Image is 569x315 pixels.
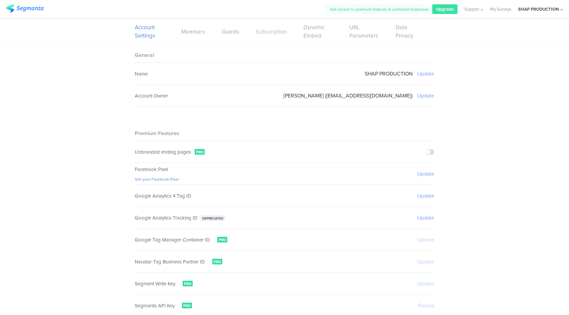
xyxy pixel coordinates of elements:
span: PRO [184,281,191,286]
sg-setting-edit-trigger: Update [417,70,434,78]
sg-setting-edit-trigger: Update [417,214,434,222]
sg-setting-value: SHAP PRODUCTION [365,70,413,78]
span: Facebook Pixel [135,166,168,173]
a: Data Privacy [396,23,418,40]
a: URL Parameters [349,23,379,40]
a: Guests [222,28,239,36]
a: PRO [179,281,193,286]
span: Segmanta API Key [135,302,175,309]
a: Dynamic Embed [303,23,333,40]
sg-block-title: General [135,51,154,59]
a: PRO [209,259,222,264]
a: PRO [178,303,192,308]
sg-field-title: Name [135,70,148,78]
span: Segment Write Key [135,280,175,287]
div: Deprecated [200,215,225,221]
sg-setting-edit-trigger: Update [417,92,434,99]
sg-field-title: Account Owner [135,92,168,99]
span: Google Analytics 4 Tag ID [135,192,191,200]
a: Members [181,28,205,36]
sg-setting-value: [PERSON_NAME] ([EMAIL_ADDRESS][DOMAIN_NAME]) [284,92,413,99]
a: Subscription [256,28,287,36]
div: Unbranded ending pages [135,148,191,156]
span: Upgrade [436,6,454,12]
span: PRO [219,237,226,242]
span: PRO [196,149,203,155]
span: Get access to premium features & unlimited responses [330,6,429,12]
span: PRO [214,259,221,264]
sg-setting-edit-trigger: Update [417,192,434,200]
a: PRO [214,237,227,242]
sg-setting-edit-trigger: Update [417,170,434,178]
span: Neustar Tag Business Partner ID [135,258,205,265]
img: segmanta logo [6,4,44,13]
span: Google Tag Manager Container ID [135,236,210,243]
div: SHAP PRODUCTION [518,6,559,12]
span: PRO [183,303,191,308]
a: Get your Facebook Pixel [135,176,179,182]
span: Support [465,6,479,12]
span: Google Analytics Tracking ID [135,214,198,222]
sg-block-title: Premium Features [135,129,179,137]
